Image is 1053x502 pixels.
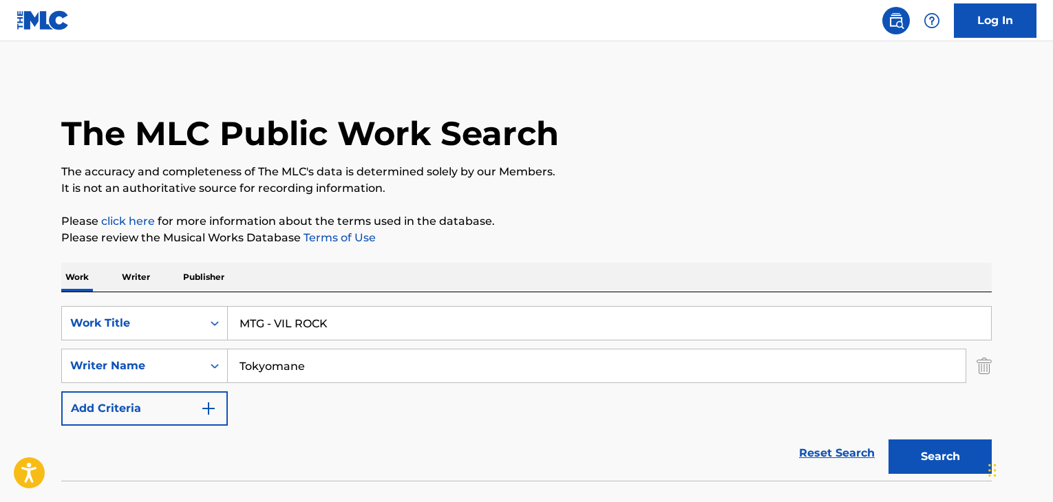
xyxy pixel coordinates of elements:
button: Search [889,439,992,474]
a: Log In [954,3,1036,38]
div: Drag [988,450,997,491]
p: Please review the Musical Works Database [61,230,992,246]
p: Please for more information about the terms used in the database. [61,213,992,230]
a: click here [101,215,155,228]
div: Work Title [70,315,194,331]
a: Public Search [882,7,910,34]
div: Writer Name [70,358,194,374]
form: Search Form [61,306,992,481]
p: It is not an authoritative source for recording information. [61,180,992,197]
img: search [888,12,904,29]
button: Add Criteria [61,391,228,426]
p: Writer [118,263,154,292]
img: Delete Criterion [977,349,992,383]
img: 9d2ae6d4665cec9f34b9.svg [200,400,217,417]
img: MLC Logo [17,10,70,30]
p: Publisher [179,263,228,292]
img: help [924,12,940,29]
h1: The MLC Public Work Search [61,113,559,154]
div: Help [918,7,946,34]
iframe: Chat Widget [984,436,1053,502]
a: Terms of Use [301,231,376,244]
p: The accuracy and completeness of The MLC's data is determined solely by our Members. [61,164,992,180]
p: Work [61,263,93,292]
a: Reset Search [792,438,882,468]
